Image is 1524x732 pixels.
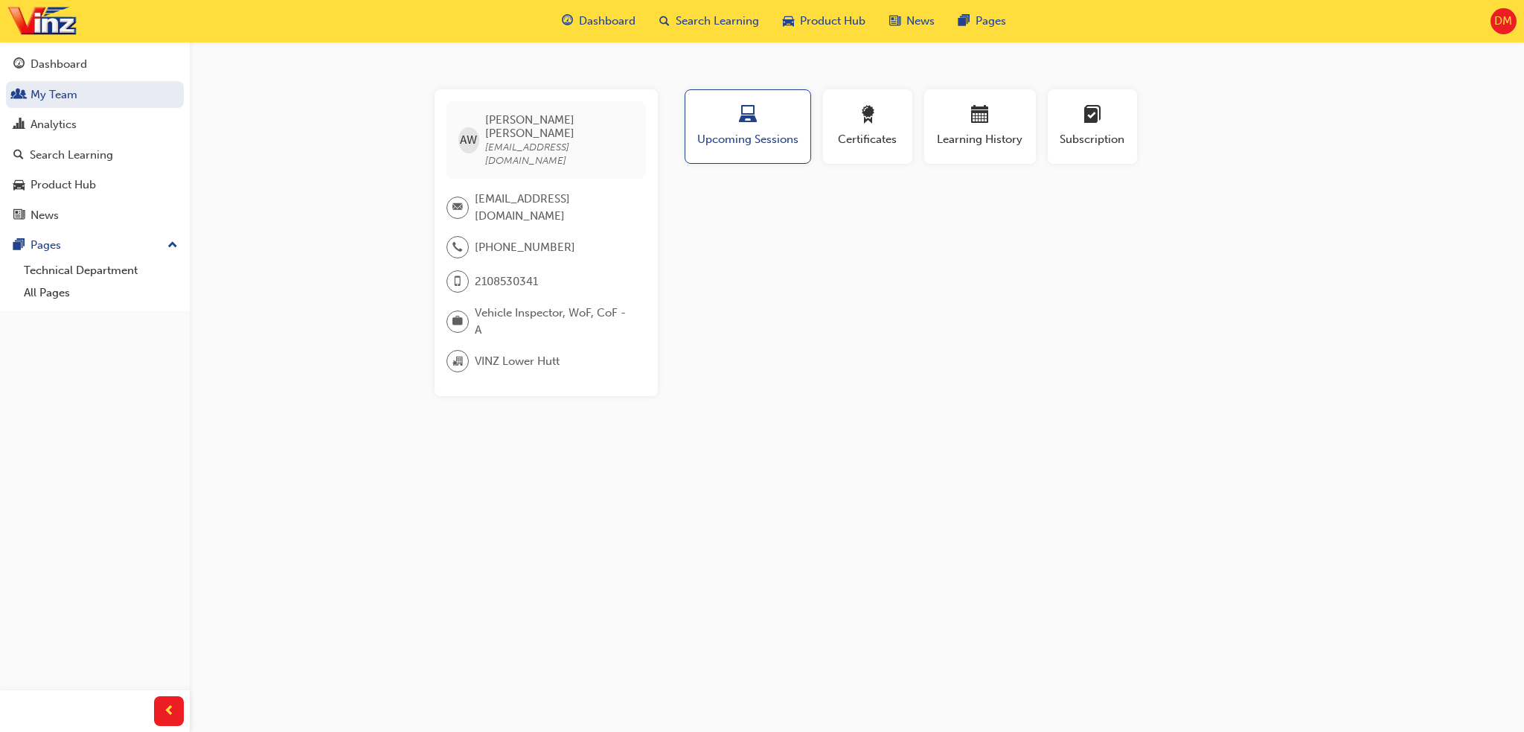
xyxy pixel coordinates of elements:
span: Product Hub [800,13,865,30]
span: news-icon [889,12,900,31]
div: Pages [31,237,61,254]
span: pages-icon [958,12,970,31]
span: Subscription [1059,131,1126,148]
span: [EMAIL_ADDRESS][DOMAIN_NAME] [475,191,634,224]
a: search-iconSearch Learning [647,6,771,36]
span: Learning History [935,131,1025,148]
div: News [31,207,59,224]
button: Pages [6,232,184,259]
img: vinz [7,4,77,38]
div: Dashboard [31,56,87,73]
span: Search Learning [676,13,759,30]
span: VINZ Lower Hutt [475,353,560,370]
a: Product Hub [6,171,184,199]
div: Analytics [31,116,77,133]
span: [EMAIL_ADDRESS][DOMAIN_NAME] [485,141,569,167]
span: [PERSON_NAME] [PERSON_NAME] [485,113,633,140]
a: Analytics [6,111,184,139]
span: News [906,13,935,30]
span: up-icon [167,236,178,255]
div: Product Hub [31,176,96,194]
span: pages-icon [13,239,25,252]
span: car-icon [783,12,794,31]
span: DM [1494,13,1512,30]
a: guage-iconDashboard [550,6,647,36]
button: DashboardMy TeamAnalyticsSearch LearningProduct HubNews [6,48,184,232]
span: search-icon [659,12,670,31]
button: Subscription [1048,89,1137,164]
span: guage-icon [13,58,25,71]
span: 2108530341 [475,273,538,290]
button: Learning History [924,89,1036,164]
span: guage-icon [562,12,573,31]
span: car-icon [13,179,25,192]
a: News [6,202,184,229]
button: Certificates [823,89,912,164]
span: prev-icon [164,702,175,721]
div: Search Learning [30,147,113,164]
a: Technical Department [18,259,184,282]
span: laptop-icon [739,106,757,126]
a: Search Learning [6,141,184,169]
a: All Pages [18,281,184,305]
span: people-icon [13,89,25,102]
span: Certificates [834,131,901,148]
a: Dashboard [6,51,184,78]
a: car-iconProduct Hub [771,6,877,36]
span: search-icon [13,149,24,162]
button: DM [1491,8,1517,34]
span: phone-icon [452,238,463,258]
span: email-icon [452,198,463,217]
span: award-icon [859,106,877,126]
span: calendar-icon [971,106,989,126]
button: Upcoming Sessions [685,89,811,164]
span: Dashboard [579,13,635,30]
a: news-iconNews [877,6,947,36]
span: briefcase-icon [452,312,463,331]
a: My Team [6,81,184,109]
span: organisation-icon [452,352,463,372]
span: Upcoming Sessions [697,131,799,148]
span: news-icon [13,209,25,223]
span: learningplan-icon [1083,106,1101,126]
span: Pages [976,13,1006,30]
span: [PHONE_NUMBER] [475,239,575,256]
span: Vehicle Inspector, WoF, CoF - A [475,305,634,338]
span: mobile-icon [452,273,463,292]
span: chart-icon [13,118,25,132]
a: pages-iconPages [947,6,1018,36]
span: AW [460,132,477,149]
